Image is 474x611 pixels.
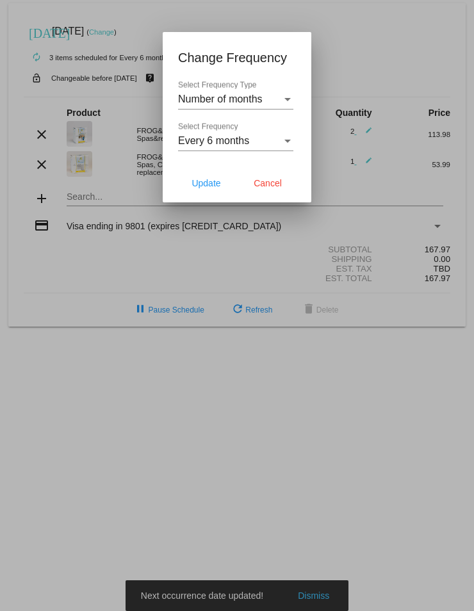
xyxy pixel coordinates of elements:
[178,172,234,195] button: Update
[192,178,220,188] span: Update
[178,47,296,68] h1: Change Frequency
[178,135,293,147] mat-select: Select Frequency
[240,172,296,195] button: Cancel
[178,94,263,104] span: Number of months
[178,135,249,146] span: Every 6 months
[254,178,282,188] span: Cancel
[178,94,293,105] mat-select: Select Frequency Type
